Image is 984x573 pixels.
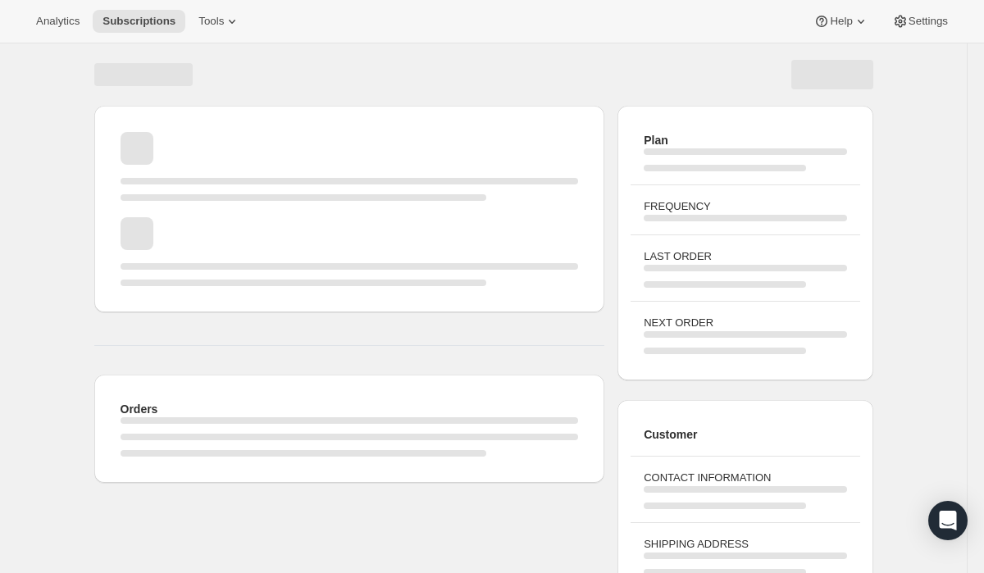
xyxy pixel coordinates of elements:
button: Analytics [26,10,89,33]
div: Open Intercom Messenger [928,501,968,540]
span: Analytics [36,15,80,28]
h3: NEXT ORDER [644,315,846,331]
button: Settings [882,10,958,33]
span: Tools [198,15,224,28]
h2: Customer [644,426,846,443]
button: Help [804,10,878,33]
span: Help [830,15,852,28]
h3: SHIPPING ADDRESS [644,536,846,553]
h3: FREQUENCY [644,198,846,215]
h2: Orders [121,401,579,417]
button: Subscriptions [93,10,185,33]
button: Tools [189,10,250,33]
h3: CONTACT INFORMATION [644,470,846,486]
h2: Plan [644,132,846,148]
span: Subscriptions [102,15,175,28]
h3: LAST ORDER [644,248,846,265]
span: Settings [909,15,948,28]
